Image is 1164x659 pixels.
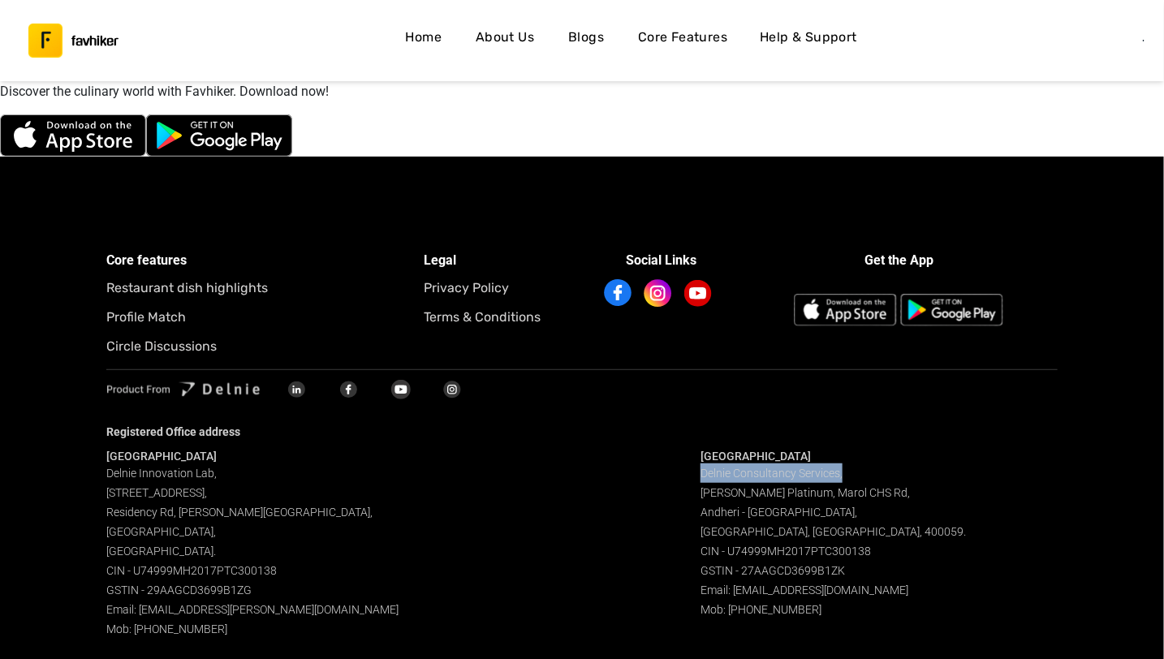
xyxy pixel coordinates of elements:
[71,35,119,47] h3: favhiker
[406,27,442,48] h4: Home
[288,381,305,398] img: LinkedIn
[424,250,582,271] h4: Legal
[106,307,423,328] h5: Profile Match
[476,27,534,48] h4: About Us
[106,250,423,271] h4: Core features
[642,278,674,309] img: Instagram
[582,250,740,271] h4: Social Links
[106,467,399,635] span: Delnie Innovation Lab, [STREET_ADDRESS], Residency Rd, [PERSON_NAME][GEOGRAPHIC_DATA], [GEOGRAPHI...
[701,449,1057,463] h4: [GEOGRAPHIC_DATA]
[106,336,423,357] h5: Circle Discussions
[106,449,463,463] h4: [GEOGRAPHIC_DATA]
[271,381,323,396] a: LinkedIn
[106,381,271,398] img: Delnie
[427,381,479,396] a: Instagram
[442,380,463,399] img: Instagram
[568,27,604,48] h4: Blogs
[638,27,727,48] h4: Core Features
[106,278,423,299] h5: Restaurant dish highlights
[604,279,632,307] img: Facebook
[900,294,1003,326] img: Google Play
[760,27,857,48] h4: Help & Support
[684,280,712,307] img: YouTube
[685,278,717,309] a: YouTube
[323,381,375,396] a: Facebook
[731,250,1067,271] h3: Get the App
[340,381,358,398] img: Facebook
[701,467,966,616] span: Delnie Consultancy Services, [PERSON_NAME] Platinum, Marol CHS Rd, Andheri - [GEOGRAPHIC_DATA], [...
[424,307,582,328] h5: Terms & Conditions
[375,381,427,396] a: YouTube
[391,380,411,399] img: YouTube
[645,278,677,309] a: Instagram
[424,278,582,299] a: Privacy Policy
[469,22,541,59] a: About Us
[106,421,1057,442] h5: Registered Office address
[632,22,734,59] a: Core Features
[398,22,450,59] a: Home
[753,22,864,59] button: Help & Support
[146,114,292,157] img: Google Play
[606,278,637,309] a: Facebook
[794,278,897,342] img: App Store
[560,22,612,59] a: Blogs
